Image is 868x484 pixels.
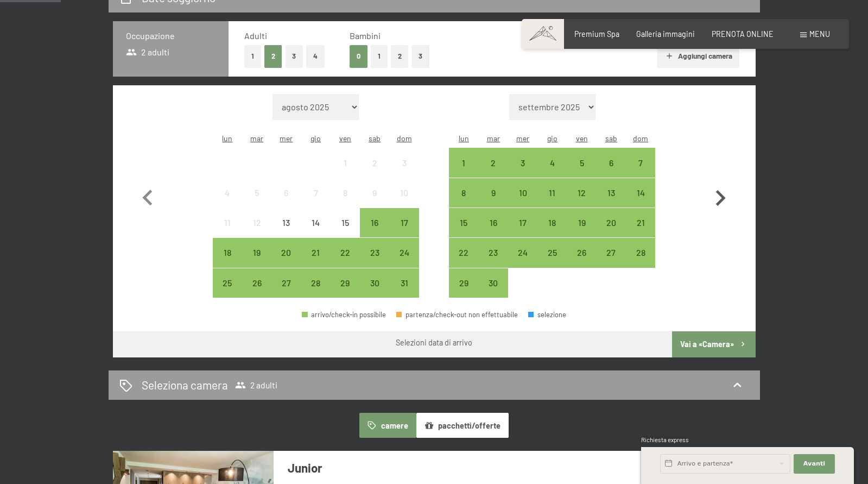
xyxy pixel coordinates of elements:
[271,238,301,267] div: Wed Aug 20 2025
[242,178,271,208] div: Tue Aug 05 2025
[450,188,477,216] div: 8
[657,44,739,68] button: Aggiungi camera
[449,268,478,298] div: Mon Sep 29 2025
[449,238,478,267] div: arrivo/check-in possibile
[597,178,626,208] div: arrivo/check-in possibile
[390,279,417,306] div: 31
[567,178,596,208] div: arrivo/check-in possibile
[605,134,617,143] abbr: sabato
[626,238,655,267] div: Sun Sep 28 2025
[242,208,271,237] div: Tue Aug 12 2025
[361,248,388,275] div: 23
[803,460,825,468] span: Avanti
[360,178,389,208] div: arrivo/check-in non effettuabile
[449,208,478,237] div: arrivo/check-in possibile
[416,413,509,438] button: pacchetti/offerte
[568,188,595,216] div: 12
[538,248,566,275] div: 25
[264,45,282,67] button: 2
[627,188,654,216] div: 14
[360,148,389,177] div: Sat Aug 02 2025
[390,248,417,275] div: 24
[626,148,655,177] div: Sun Sep 07 2025
[390,218,417,246] div: 17
[479,268,508,298] div: arrivo/check-in possibile
[389,268,419,298] div: Sun Aug 31 2025
[360,208,389,237] div: arrivo/check-in possibile
[508,238,537,267] div: arrivo/check-in possibile
[479,178,508,208] div: arrivo/check-in possibile
[597,148,626,177] div: arrivo/check-in possibile
[271,208,301,237] div: Wed Aug 13 2025
[244,30,267,41] span: Adulti
[449,208,478,237] div: Mon Sep 15 2025
[389,208,419,237] div: Sun Aug 17 2025
[389,178,419,208] div: arrivo/check-in non effettuabile
[567,148,596,177] div: Fri Sep 05 2025
[508,208,537,237] div: arrivo/check-in possibile
[213,208,242,237] div: Mon Aug 11 2025
[537,178,567,208] div: Thu Sep 11 2025
[331,238,360,267] div: Fri Aug 22 2025
[567,148,596,177] div: arrivo/check-in possibile
[271,238,301,267] div: arrivo/check-in possibile
[311,134,321,143] abbr: giovedì
[302,188,330,216] div: 7
[271,178,301,208] div: arrivo/check-in non effettuabile
[339,134,351,143] abbr: venerdì
[390,188,417,216] div: 10
[301,268,331,298] div: arrivo/check-in possibile
[794,454,835,474] button: Avanti
[567,178,596,208] div: Fri Sep 12 2025
[213,178,242,208] div: Mon Aug 04 2025
[479,148,508,177] div: arrivo/check-in possibile
[301,268,331,298] div: Thu Aug 28 2025
[271,268,301,298] div: arrivo/check-in possibile
[597,238,626,267] div: Sat Sep 27 2025
[213,238,242,267] div: Mon Aug 18 2025
[598,248,625,275] div: 27
[214,218,241,246] div: 11
[574,29,619,39] a: Premium Spa
[389,238,419,267] div: arrivo/check-in possibile
[371,45,388,67] button: 1
[576,134,588,143] abbr: venerdì
[538,218,566,246] div: 18
[361,279,388,306] div: 30
[243,279,270,306] div: 26
[271,178,301,208] div: Wed Aug 06 2025
[286,45,303,67] button: 3
[301,238,331,267] div: arrivo/check-in possibile
[214,188,241,216] div: 4
[331,148,360,177] div: arrivo/check-in non effettuabile
[598,188,625,216] div: 13
[537,178,567,208] div: arrivo/check-in possibile
[568,218,595,246] div: 19
[222,134,232,143] abbr: lunedì
[809,29,830,39] span: Menu
[450,279,477,306] div: 29
[360,238,389,267] div: arrivo/check-in possibile
[350,45,368,67] button: 0
[480,218,507,246] div: 16
[332,248,359,275] div: 22
[450,248,477,275] div: 22
[626,208,655,237] div: Sun Sep 21 2025
[396,311,518,318] div: partenza/check-out non effettuabile
[568,159,595,186] div: 5
[636,29,695,39] span: Galleria immagini
[508,148,537,177] div: arrivo/check-in possibile
[331,268,360,298] div: Fri Aug 29 2025
[509,218,536,246] div: 17
[509,248,536,275] div: 24
[479,238,508,267] div: Tue Sep 23 2025
[479,238,508,267] div: arrivo/check-in possibile
[389,148,419,177] div: Sun Aug 03 2025
[479,208,508,237] div: arrivo/check-in possibile
[359,413,416,438] button: camere
[538,159,566,186] div: 4
[480,248,507,275] div: 23
[450,218,477,246] div: 15
[479,208,508,237] div: Tue Sep 16 2025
